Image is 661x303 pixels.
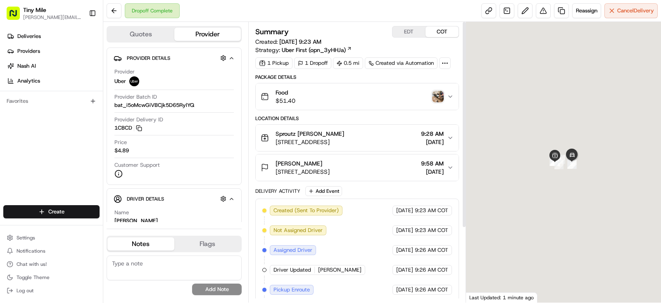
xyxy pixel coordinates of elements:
span: [STREET_ADDRESS] [276,168,330,176]
span: Reassign [576,7,597,14]
p: Welcome 👋 [8,33,150,46]
a: Providers [3,45,103,58]
button: COT [426,26,459,37]
div: 1 Dropoff [294,57,331,69]
span: Pylon [82,140,100,146]
a: 💻API Documentation [67,116,136,131]
img: photo_proof_of_delivery image [432,91,444,102]
span: 9:28 AM [421,130,444,138]
button: Notifications [3,245,100,257]
button: Log out [3,285,100,296]
span: [STREET_ADDRESS] [276,138,344,146]
div: 8 [554,160,564,169]
div: 9 [567,160,576,169]
span: Toggle Theme [17,274,50,281]
div: Created via Automation [365,57,437,69]
span: Food [276,88,295,97]
span: Provider Delivery ID [114,116,163,123]
span: Cancel Delivery [617,7,654,14]
span: [PERSON_NAME] [276,159,322,168]
span: Settings [17,234,35,241]
span: Not Assigned Driver [273,227,323,234]
button: EDT [392,26,426,37]
div: We're available if you need us! [28,87,105,94]
span: [PERSON_NAME] [318,266,361,274]
button: Provider Details [114,51,235,65]
span: Uber [114,78,126,85]
button: Settings [3,232,100,244]
span: Log out [17,287,33,294]
button: 1CBCD [114,124,142,132]
span: Created (Sent To Provider) [273,207,339,214]
span: [DATE] [396,266,413,274]
button: CancelDelivery [604,3,658,18]
span: Create [48,208,64,215]
span: [DATE] [421,138,444,146]
button: Toggle Theme [3,272,100,283]
a: Powered byPylon [58,140,100,146]
span: API Documentation [78,120,133,128]
span: Driver Updated [273,266,311,274]
button: [PERSON_NAME][EMAIL_ADDRESS] [23,14,82,21]
span: Analytics [17,77,40,85]
div: Delivery Activity [255,188,300,194]
span: [DATE] [421,168,444,176]
span: 9:23 AM COT [415,207,448,214]
span: Price [114,139,127,146]
button: Tiny Mile[PERSON_NAME][EMAIL_ADDRESS] [3,3,86,23]
button: Flags [174,237,241,251]
span: Customer Support [114,161,160,169]
span: Sproutz [PERSON_NAME] [276,130,344,138]
span: [DATE] [396,227,413,234]
span: [DATE] 9:23 AM [279,38,321,45]
div: 💻 [70,121,76,127]
a: Nash AI [3,59,103,73]
span: [DATE] [396,286,413,294]
span: bat_i5oMcwGiVBCjk5D65RylYQ [114,102,194,109]
span: 9:58 AM [421,159,444,168]
span: Pickup Enroute [273,286,310,294]
button: Provider [174,28,241,41]
span: 9:26 AM COT [415,286,448,294]
a: Analytics [3,74,103,88]
button: Add Event [305,186,342,196]
span: 9:26 AM COT [415,246,448,254]
div: Start new chat [28,79,136,87]
span: [DATE] [396,246,413,254]
span: [DATE] [396,207,413,214]
span: Provider [114,68,135,76]
a: Uber First (opn_3yHHJa) [282,46,352,54]
button: Quotes [107,28,174,41]
span: Providers [17,47,40,55]
span: Nash AI [17,62,36,70]
span: 9:23 AM COT [415,227,448,234]
img: uber-new-logo.jpeg [129,76,139,86]
h3: Summary [255,28,289,36]
span: Chat with us! [17,261,47,267]
div: Last Updated: 1 minute ago [466,292,537,303]
div: 📗 [8,121,15,127]
button: [PERSON_NAME][STREET_ADDRESS]9:58 AM[DATE] [256,154,459,181]
span: Deliveries [17,33,41,40]
span: Provider Details [127,55,170,62]
a: Deliveries [3,30,103,43]
button: Start new chat [140,81,150,91]
button: Chat with us! [3,258,100,270]
button: Driver Details [114,192,235,206]
button: Food$51.40photo_proof_of_delivery image [256,83,459,110]
span: Knowledge Base [17,120,63,128]
div: Strategy: [255,46,352,54]
button: Notes [107,237,174,251]
button: Reassign [572,3,601,18]
div: Favorites [3,95,100,108]
div: 10 [568,160,577,169]
span: 9:26 AM COT [415,266,448,274]
input: Clear [21,53,136,62]
span: Assigned Driver [273,246,312,254]
div: Location Details [255,115,459,122]
a: 📗Knowledge Base [5,116,67,131]
button: Tiny Mile [23,6,46,14]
